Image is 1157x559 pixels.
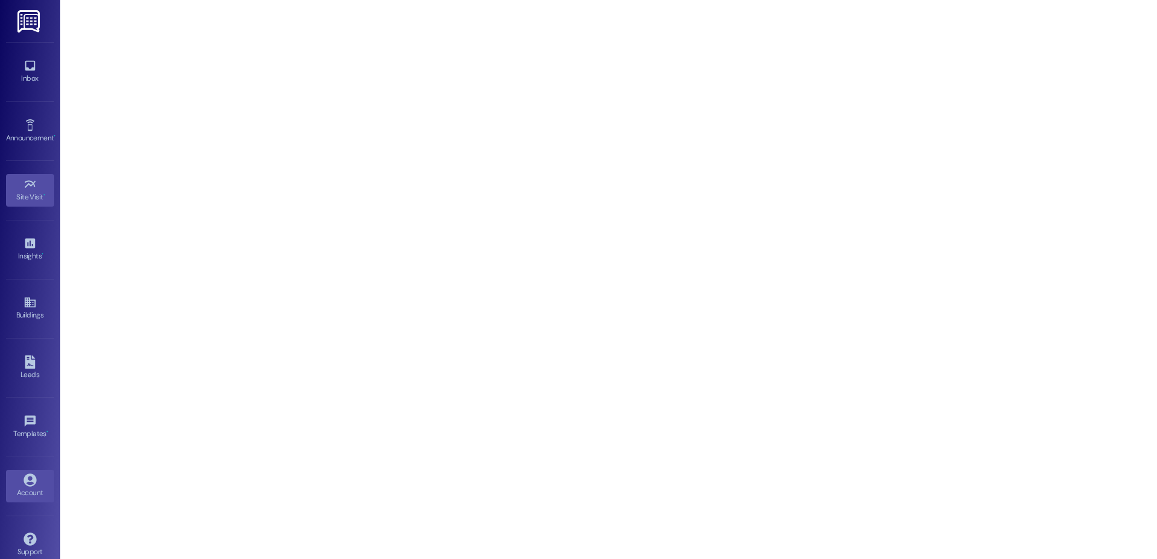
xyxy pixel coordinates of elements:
img: ResiDesk Logo [17,10,42,33]
span: • [54,132,55,140]
a: Account [6,470,54,502]
a: Buildings [6,292,54,325]
a: Inbox [6,55,54,88]
a: Templates • [6,411,54,443]
a: Insights • [6,233,54,266]
a: Leads [6,352,54,384]
a: Site Visit • [6,174,54,207]
span: • [46,428,48,436]
span: • [42,250,43,258]
span: • [43,191,45,199]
